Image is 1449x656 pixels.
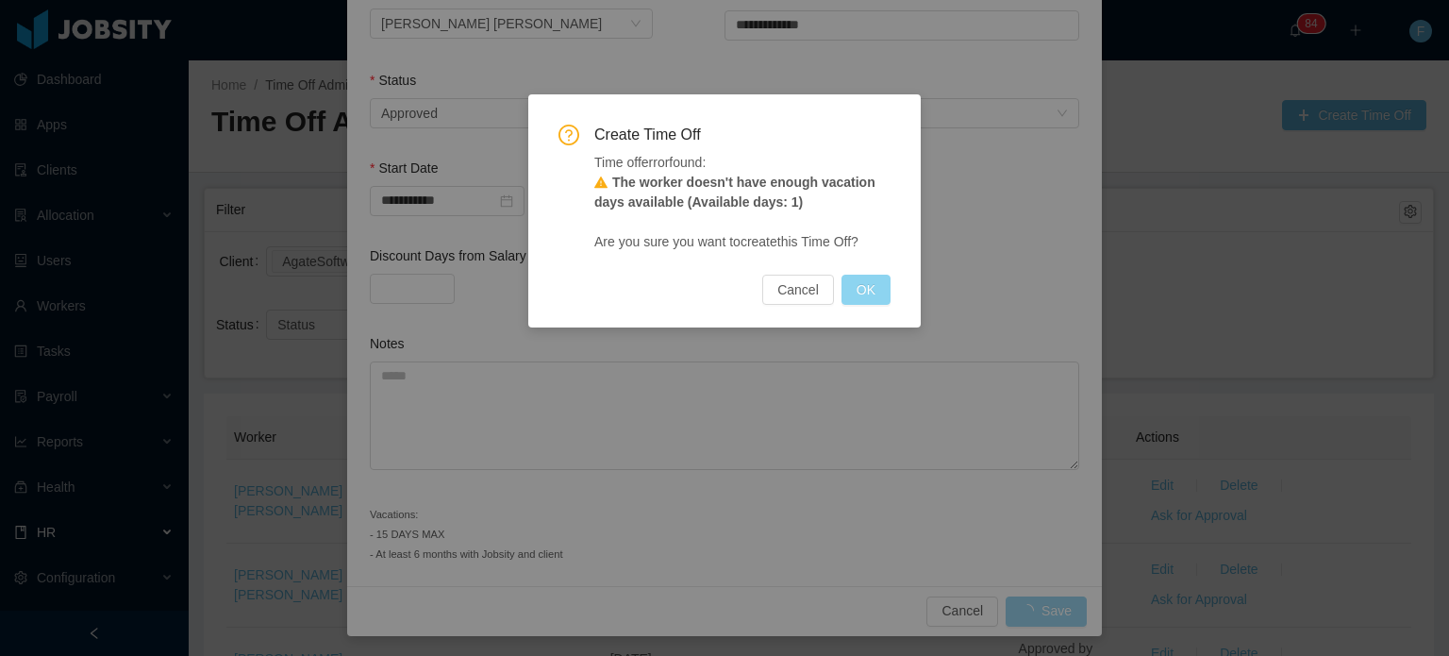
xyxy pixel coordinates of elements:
[594,232,891,252] span: Are you sure you want to create this Time Off?
[558,125,579,145] i: icon: question-circle
[594,176,608,189] i: icon: warning
[594,153,891,173] span: Time off error found:
[594,125,891,145] span: Create Time Off
[762,275,834,305] button: Cancel
[594,175,875,210] span: The worker doesn't have enough vacation days available (Available days: 1)
[841,275,891,305] button: OK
